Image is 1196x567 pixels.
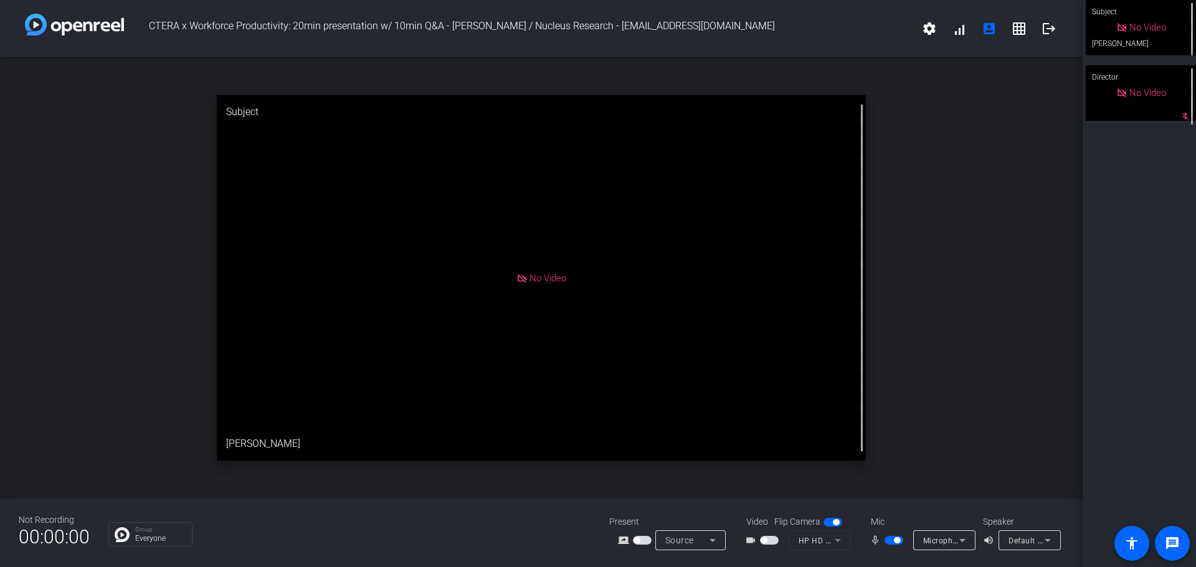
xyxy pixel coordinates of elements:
div: Subject [217,95,866,129]
span: No Video [529,272,566,283]
button: signal_cellular_alt [944,14,974,44]
p: Group [135,527,186,533]
mat-icon: logout [1042,21,1056,36]
mat-icon: videocam_outline [745,533,760,548]
span: No Video [1129,87,1166,98]
span: Flip Camera [774,515,820,528]
span: Source [665,535,694,545]
div: Not Recording [19,513,90,527]
span: CTERA x Workforce Productivity: 20min presentation w/ 10min Q&A - [PERSON_NAME] / Nucleus Researc... [124,14,914,44]
mat-icon: volume_up [983,533,998,548]
span: Video [746,515,768,528]
mat-icon: message [1165,536,1180,551]
mat-icon: grid_on [1012,21,1027,36]
div: Mic [858,515,983,528]
p: Everyone [135,535,186,542]
mat-icon: mic_none [870,533,885,548]
img: Chat Icon [115,527,130,542]
span: 00:00:00 [19,522,90,552]
div: Speaker [983,515,1058,528]
img: white-gradient.svg [25,14,124,35]
div: Director [1086,65,1196,89]
mat-icon: settings [922,21,937,36]
div: Present [609,515,734,528]
mat-icon: accessibility [1124,536,1139,551]
mat-icon: screen_share_outline [618,533,633,548]
span: No Video [1129,22,1166,33]
mat-icon: account_box [982,21,997,36]
span: Default - AirPods [1009,535,1071,545]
